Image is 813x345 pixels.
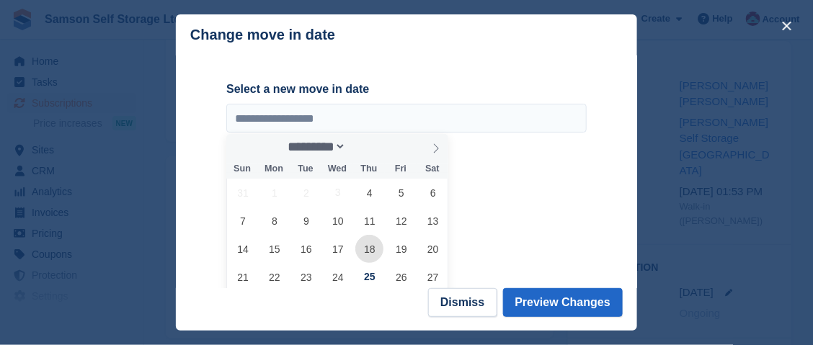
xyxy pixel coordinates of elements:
[283,139,347,154] select: Month
[419,263,447,291] span: September 27, 2025
[324,207,352,235] span: September 10, 2025
[226,164,258,174] span: Sun
[503,288,623,317] button: Preview Changes
[387,263,415,291] span: September 26, 2025
[228,179,257,207] span: August 31, 2025
[355,263,383,291] span: September 25, 2025
[387,179,415,207] span: September 5, 2025
[419,207,447,235] span: September 13, 2025
[324,179,352,207] span: September 3, 2025
[355,179,383,207] span: September 4, 2025
[324,235,352,263] span: September 17, 2025
[190,27,335,43] p: Change move in date
[292,179,320,207] span: September 2, 2025
[290,164,321,174] span: Tue
[387,207,415,235] span: September 12, 2025
[260,263,288,291] span: September 22, 2025
[419,179,447,207] span: September 6, 2025
[228,263,257,291] span: September 21, 2025
[292,263,320,291] span: September 23, 2025
[324,263,352,291] span: September 24, 2025
[776,14,799,37] button: close
[226,81,587,98] label: Select a new move in date
[428,288,497,317] button: Dismiss
[346,139,391,154] input: Year
[419,235,447,263] span: September 20, 2025
[355,207,383,235] span: September 11, 2025
[321,164,353,174] span: Wed
[228,235,257,263] span: September 14, 2025
[228,207,257,235] span: September 7, 2025
[385,164,417,174] span: Fri
[292,235,320,263] span: September 16, 2025
[417,164,448,174] span: Sat
[258,164,290,174] span: Mon
[292,207,320,235] span: September 9, 2025
[355,235,383,263] span: September 18, 2025
[260,235,288,263] span: September 15, 2025
[353,164,385,174] span: Thu
[260,179,288,207] span: September 1, 2025
[260,207,288,235] span: September 8, 2025
[387,235,415,263] span: September 19, 2025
